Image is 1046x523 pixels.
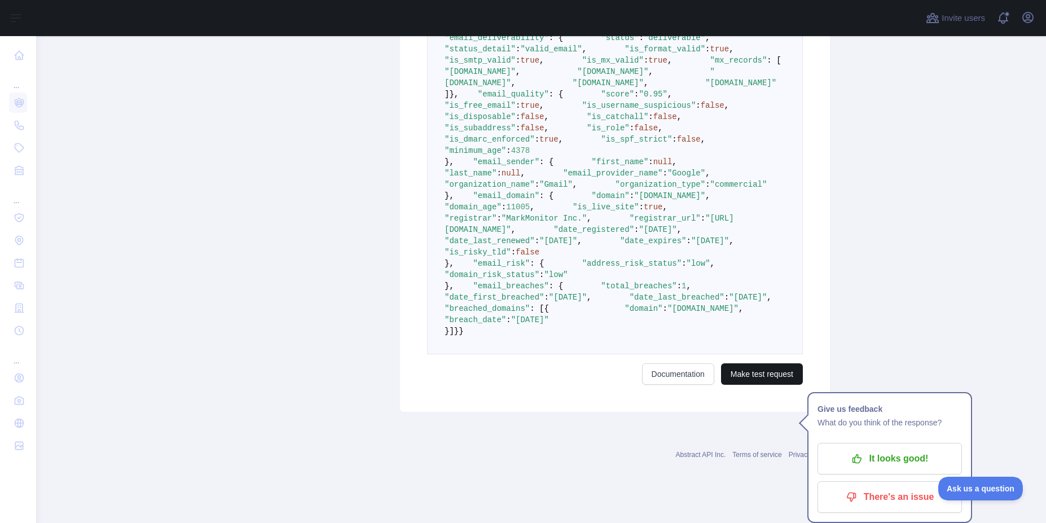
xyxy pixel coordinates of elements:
[549,90,563,99] span: : {
[502,214,587,223] span: "MarkMonitor Inc."
[818,402,962,416] h1: Give us feedback
[544,293,548,302] span: :
[445,169,496,178] span: "last_name"
[530,304,544,313] span: : [
[587,124,630,133] span: "is_role"
[473,259,530,268] span: "email_risk"
[520,56,539,65] span: true
[445,293,544,302] span: "date_first_breached"
[677,112,682,121] span: ,
[445,282,454,291] span: },
[663,304,667,313] span: :
[687,259,710,268] span: "low"
[634,191,705,200] span: "[DOMAIN_NAME]"
[663,169,667,178] span: :
[710,56,767,65] span: "mx_records"
[539,56,544,65] span: ,
[630,214,701,223] span: "registrar_url"
[634,124,658,133] span: false
[478,90,549,99] span: "email_quality"
[445,180,535,189] span: "organization_name"
[549,282,563,291] span: : {
[682,282,686,291] span: 1
[445,191,454,200] span: },
[634,90,639,99] span: :
[445,90,449,99] span: ]
[582,56,644,65] span: "is_mx_valid"
[535,135,539,144] span: :
[544,304,548,313] span: {
[445,315,506,324] span: "breach_date"
[445,124,516,133] span: "is_subaddress"
[648,67,653,76] span: ,
[620,236,687,245] span: "date_expires"
[520,169,525,178] span: ,
[691,236,729,245] span: "[DATE]"
[767,56,781,65] span: : [
[539,101,544,110] span: ,
[445,135,535,144] span: "is_dmarc_enforced"
[639,225,676,234] span: "[DATE]"
[687,282,691,291] span: ,
[705,169,710,178] span: ,
[677,282,682,291] span: :
[544,270,568,279] span: "low"
[445,327,449,336] span: }
[445,214,496,223] span: "registrar"
[563,169,662,178] span: "email_provider_name"
[502,169,521,178] span: null
[544,112,548,121] span: ,
[639,203,644,212] span: :
[445,45,516,54] span: "status_detail"
[705,180,710,189] span: :
[701,214,705,223] span: :
[445,270,539,279] span: "domain_risk_status"
[445,236,535,245] span: "date_last_renewed"
[705,33,710,42] span: ,
[535,180,539,189] span: :
[658,124,662,133] span: ,
[667,56,672,65] span: ,
[676,451,726,459] a: Abstract API Inc.
[506,315,511,324] span: :
[601,282,676,291] span: "total_breaches"
[701,101,724,110] span: false
[539,236,577,245] span: "[DATE]"
[520,112,544,121] span: false
[516,124,520,133] span: :
[644,56,648,65] span: :
[454,327,459,336] span: }
[729,45,733,54] span: ,
[9,68,27,90] div: ...
[710,259,715,268] span: ,
[573,203,639,212] span: "is_live_site"
[445,33,549,42] span: "email_deliverability"
[445,248,511,257] span: "is_risky_tld"
[445,157,454,166] span: },
[573,78,644,87] span: "[DOMAIN_NAME]"
[739,304,743,313] span: ,
[445,56,516,65] span: "is_smtp_valid"
[630,124,634,133] span: :
[577,236,582,245] span: ,
[520,45,582,54] span: "valid_email"
[535,236,539,245] span: :
[445,67,516,76] span: "[DOMAIN_NAME]"
[789,451,830,459] a: Privacy policy
[663,203,667,212] span: ,
[511,146,530,155] span: 4378
[601,90,634,99] span: "score"
[445,146,506,155] span: "minimum_age"
[729,236,733,245] span: ,
[601,33,639,42] span: "status"
[667,304,739,313] span: "[DOMAIN_NAME]"
[496,214,501,223] span: :
[615,180,705,189] span: "organization_type"
[506,146,511,155] span: :
[539,180,573,189] span: "Gmail"
[625,304,662,313] span: "domain"
[516,45,520,54] span: :
[705,45,710,54] span: :
[729,293,767,302] span: "[DATE]"
[539,270,544,279] span: :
